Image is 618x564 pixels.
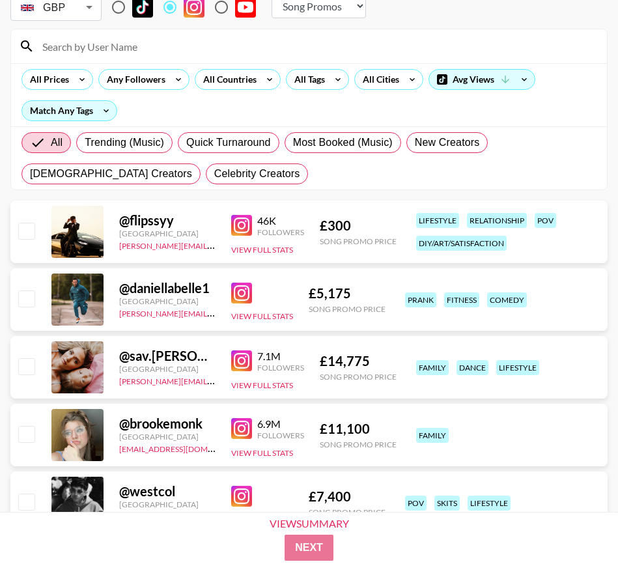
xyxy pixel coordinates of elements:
[535,213,556,228] div: pov
[119,348,216,364] div: @ sav.[PERSON_NAME]
[257,350,304,363] div: 7.1M
[231,448,293,458] button: View Full Stats
[119,296,216,306] div: [GEOGRAPHIC_DATA]
[257,214,304,227] div: 46K
[119,442,250,454] a: [EMAIL_ADDRESS][DOMAIN_NAME]
[30,166,192,182] span: [DEMOGRAPHIC_DATA] Creators
[231,311,293,321] button: View Full Stats
[309,285,386,302] div: £ 5,175
[320,218,397,234] div: £ 300
[416,236,507,251] div: diy/art/satisfaction
[231,245,293,255] button: View Full Stats
[231,380,293,390] button: View Full Stats
[119,500,216,509] div: [GEOGRAPHIC_DATA]
[259,518,360,529] div: View Summary
[434,496,460,511] div: skits
[99,70,168,89] div: Any Followers
[35,36,599,57] input: Search by User Name
[119,416,216,432] div: @ brookemonk
[119,229,216,238] div: [GEOGRAPHIC_DATA]
[119,280,216,296] div: @ daniellabelle1
[320,440,397,449] div: Song Promo Price
[257,227,304,237] div: Followers
[456,360,488,375] div: dance
[22,70,72,89] div: All Prices
[287,70,328,89] div: All Tags
[468,496,511,511] div: lifestyle
[285,535,333,561] button: Next
[119,432,216,442] div: [GEOGRAPHIC_DATA]
[22,101,117,120] div: Match Any Tags
[355,70,402,89] div: All Cities
[231,418,252,439] img: Instagram
[231,283,252,303] img: Instagram
[186,135,271,150] span: Quick Turnaround
[119,483,216,500] div: @ westcol
[405,292,436,307] div: prank
[416,428,449,443] div: family
[320,372,397,382] div: Song Promo Price
[119,306,312,318] a: [PERSON_NAME][EMAIL_ADDRESS][DOMAIN_NAME]
[405,496,427,511] div: pov
[257,363,304,373] div: Followers
[309,507,386,517] div: Song Promo Price
[119,238,312,251] a: [PERSON_NAME][EMAIL_ADDRESS][DOMAIN_NAME]
[51,135,63,150] span: All
[444,292,479,307] div: fitness
[553,499,602,548] iframe: Drift Widget Chat Controller
[257,430,304,440] div: Followers
[119,212,216,229] div: @ flipssyy
[309,304,386,314] div: Song Promo Price
[320,421,397,437] div: £ 11,100
[85,135,164,150] span: Trending (Music)
[467,213,527,228] div: relationship
[415,135,480,150] span: New Creators
[320,353,397,369] div: £ 14,775
[320,236,397,246] div: Song Promo Price
[119,374,312,386] a: [PERSON_NAME][EMAIL_ADDRESS][DOMAIN_NAME]
[231,486,252,507] img: Instagram
[119,364,216,374] div: [GEOGRAPHIC_DATA]
[231,350,252,371] img: Instagram
[309,488,386,505] div: £ 7,400
[416,213,459,228] div: lifestyle
[487,292,527,307] div: comedy
[214,166,300,182] span: Celebrity Creators
[496,360,539,375] div: lifestyle
[293,135,393,150] span: Most Booked (Music)
[231,215,252,236] img: Instagram
[195,70,259,89] div: All Countries
[416,360,449,375] div: family
[429,70,535,89] div: Avg Views
[257,417,304,430] div: 6.9M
